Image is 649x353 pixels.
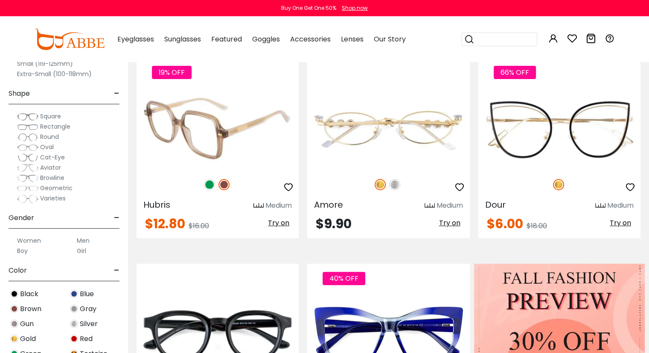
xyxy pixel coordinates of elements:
[374,34,406,44] span: Our Story
[316,215,352,233] span: $9.90
[218,179,230,190] img: Brown
[341,34,364,44] span: Lenses
[375,179,386,190] img: Gold
[137,88,299,170] img: Brown Hubris - Acetate ,Universal Bridge Fit
[20,304,41,314] span: Brown
[17,164,38,172] img: Aviator.png
[40,153,65,162] span: Cat-Eye
[17,133,38,141] img: Round.png
[323,272,365,285] span: 40% OFF
[437,218,463,229] button: Try on
[527,221,547,231] span: $18.00
[10,320,18,328] img: Gun
[80,334,93,344] span: Red
[17,153,38,162] img: Cat-Eye.png
[40,143,54,151] span: Oval
[114,260,119,281] span: -
[425,203,435,209] img: size ruler
[265,200,292,211] div: Medium
[20,319,34,329] span: Gun
[40,112,61,121] span: Square
[17,69,92,79] label: Extra-Small (100-118mm)
[17,112,38,121] img: Square.png
[211,34,242,44] span: Featured
[268,218,289,228] span: Try on
[494,66,536,79] span: 66% OFF
[439,218,460,228] span: Try on
[17,59,73,69] label: Small (119-125mm)
[40,122,70,131] span: Rectangle
[80,289,94,299] span: Blue
[281,4,336,12] div: Buy One Get One 50%
[17,246,28,256] label: Boy
[40,132,59,141] span: Round
[252,34,280,44] span: Goggles
[20,289,38,299] span: Black
[342,4,368,12] div: Shop now
[20,334,36,344] span: Gold
[17,143,38,152] img: Oval.png
[338,4,368,12] a: Shop now
[314,199,343,211] span: Amore
[553,179,564,190] img: Gold
[40,174,64,182] span: Browline
[70,335,78,343] img: Red
[70,290,78,298] img: Blue
[437,200,463,211] div: Medium
[487,215,523,233] span: $6.00
[40,163,61,172] span: Aviator
[204,179,215,190] img: Green
[307,88,469,170] img: Gold Amore - Metal ,Adjust Nose Pads
[77,246,86,256] label: Girl
[17,235,41,246] label: Women
[290,34,331,44] span: Accessories
[607,218,634,229] button: Try on
[80,319,98,329] span: Silver
[114,83,119,104] span: -
[114,208,119,228] span: -
[17,123,38,131] img: Rectangle.png
[10,335,18,343] img: Gold
[35,29,105,50] img: abbeglasses.com
[478,88,640,170] img: Gold Dour - Metal ,Adjust Nose Pads
[117,34,154,44] span: Eyeglasses
[610,218,631,228] span: Try on
[9,83,30,104] span: Shape
[10,290,18,298] img: Black
[70,320,78,328] img: Silver
[40,194,66,203] span: Varieties
[253,203,264,209] img: size ruler
[607,200,634,211] div: Medium
[485,199,506,211] span: Dour
[70,305,78,313] img: Gray
[164,34,201,44] span: Sunglasses
[17,174,38,182] img: Browline.png
[265,218,292,229] button: Try on
[40,184,73,192] span: Geometric
[9,260,27,281] span: Color
[17,184,38,193] img: Geometric.png
[17,194,38,203] img: Varieties.png
[145,215,185,233] span: $12.80
[189,221,209,231] span: $16.00
[389,179,400,190] img: Silver
[143,199,170,211] span: Hubris
[77,235,90,246] label: Men
[152,66,192,79] span: 19% OFF
[9,208,34,228] span: Gender
[80,304,96,314] span: Gray
[10,305,18,313] img: Brown
[595,203,605,209] img: size ruler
